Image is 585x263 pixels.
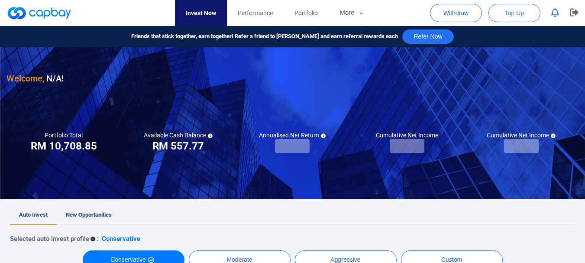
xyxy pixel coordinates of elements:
[6,73,44,84] span: Welcome,
[66,211,112,218] span: New Opportunities
[259,131,326,139] h5: Annualised Net Return
[6,71,64,85] h3: N/A !
[376,131,438,139] h5: Cumulative Net Income
[430,4,482,22] button: Withdraw
[45,131,83,139] h5: Portfolio Total
[505,9,524,17] span: Top Up
[488,4,540,22] button: Top Up
[131,32,398,41] span: Friends that stick together, earn together! Refer a friend to [PERSON_NAME] and earn referral rew...
[152,139,204,153] h3: RM 557.77
[97,234,98,244] p: :
[294,8,318,18] span: Portfolio
[31,139,97,153] h3: RM 10,708.85
[102,234,140,244] p: Conservative
[19,211,48,218] span: Auto Invest
[10,234,89,244] p: Selected auto invest profile
[402,29,453,44] button: Refer Now
[144,131,213,139] h5: Available Cash Balance
[487,131,556,139] h5: Cumulative Net Income
[238,8,273,18] span: Performance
